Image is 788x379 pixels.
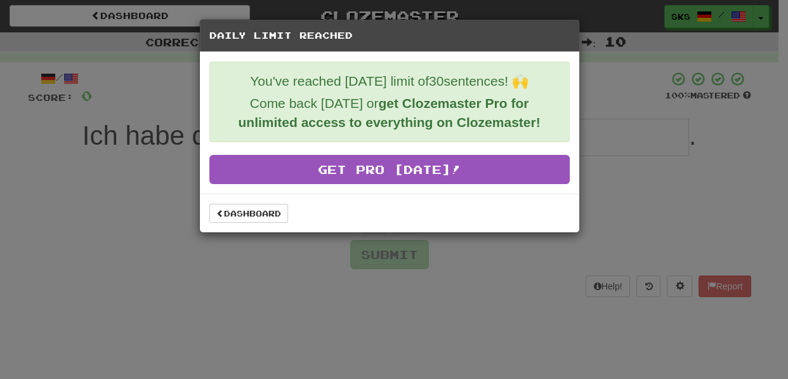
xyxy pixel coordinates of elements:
a: Dashboard [209,204,288,223]
p: You've reached [DATE] limit of 30 sentences! 🙌 [220,72,560,91]
p: Come back [DATE] or [220,94,560,132]
h5: Daily Limit Reached [209,29,570,42]
strong: get Clozemaster Pro for unlimited access to everything on Clozemaster! [238,96,540,130]
a: Get Pro [DATE]! [209,155,570,184]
